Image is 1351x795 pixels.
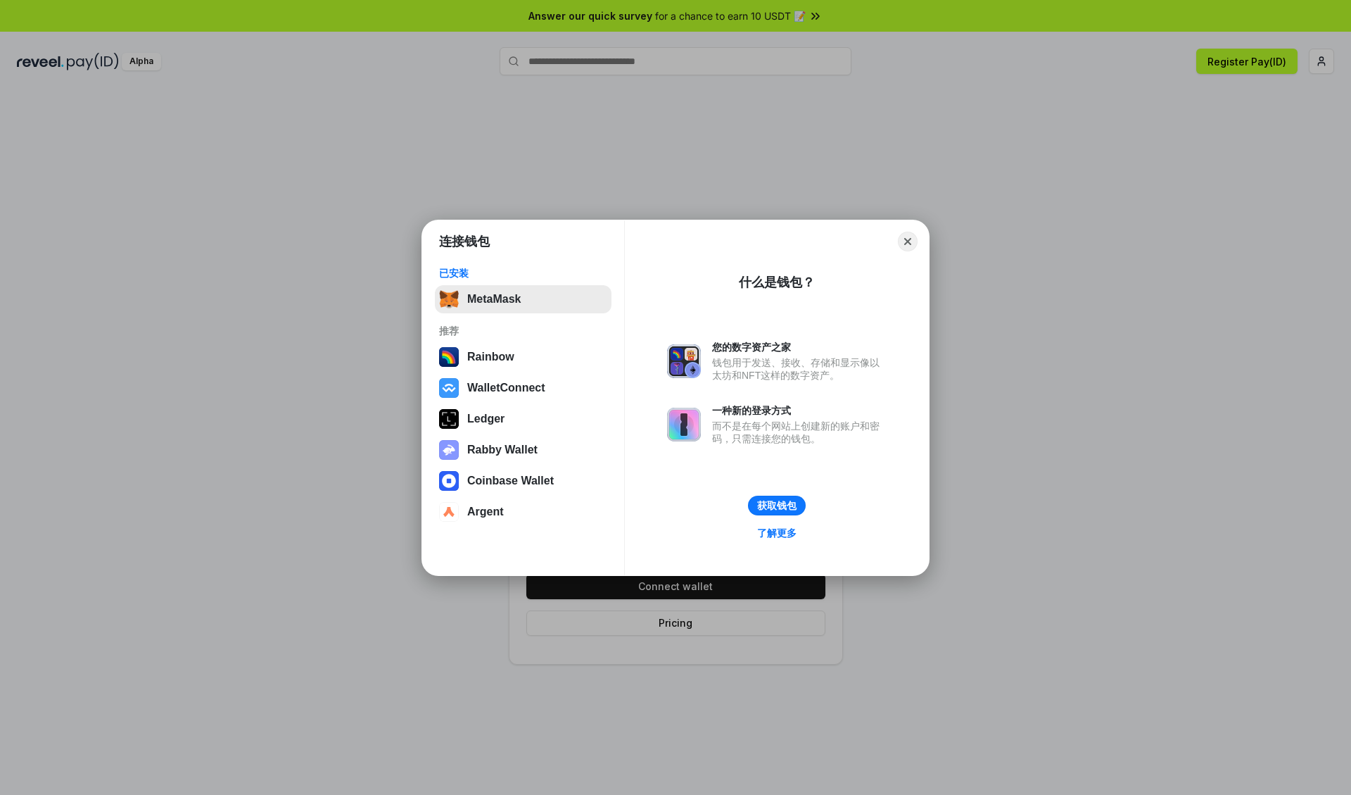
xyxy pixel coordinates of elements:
[439,325,607,337] div: 推荐
[435,374,611,402] button: WalletConnect
[467,475,554,487] div: Coinbase Wallet
[439,378,459,398] img: svg+xml,%3Csvg%20width%3D%2228%22%20height%3D%2228%22%20viewBox%3D%220%200%2028%2028%22%20fill%3D...
[712,356,887,382] div: 钱包用于发送、接收、存储和显示像以太坊和NFT这样的数字资产。
[439,440,459,460] img: svg+xml,%3Csvg%20xmlns%3D%22http%3A%2F%2Fwww.w3.org%2F2000%2Fsvg%22%20fill%3D%22none%22%20viewBox...
[467,293,521,306] div: MetaMask
[467,382,545,394] div: WalletConnect
[712,420,887,445] div: 而不是在每个网站上创建新的账户和密码，只需连接您的钱包。
[467,413,505,425] div: Ledger
[435,498,611,526] button: Argent
[435,285,611,313] button: MetaMask
[439,347,459,367] img: svg+xml,%3Csvg%20width%3D%22120%22%20height%3D%22120%22%20viewBox%3D%220%200%20120%20120%22%20fil...
[667,344,701,378] img: svg+xml,%3Csvg%20xmlns%3D%22http%3A%2F%2Fwww.w3.org%2F2000%2Fsvg%22%20fill%3D%22none%22%20viewBox...
[467,351,514,363] div: Rainbow
[439,289,459,309] img: svg+xml,%3Csvg%20fill%3D%22none%22%20height%3D%2233%22%20viewBox%3D%220%200%2035%2033%22%20width%...
[435,436,611,464] button: Rabby Wallet
[439,267,607,280] div: 已安装
[757,527,797,539] div: 了解更多
[749,524,805,542] a: 了解更多
[712,404,887,417] div: 一种新的登录方式
[667,408,701,442] img: svg+xml,%3Csvg%20xmlns%3D%22http%3A%2F%2Fwww.w3.org%2F2000%2Fsvg%22%20fill%3D%22none%22%20viewBox...
[467,506,504,518] div: Argent
[439,502,459,522] img: svg+xml,%3Csvg%20width%3D%2228%22%20height%3D%2228%22%20viewBox%3D%220%200%2028%2028%22%20fill%3D...
[435,343,611,371] button: Rainbow
[439,471,459,491] img: svg+xml,%3Csvg%20width%3D%2228%22%20height%3D%2228%22%20viewBox%3D%220%200%2028%2028%22%20fill%3D...
[748,496,806,515] button: 获取钱包
[439,409,459,429] img: svg+xml,%3Csvg%20xmlns%3D%22http%3A%2F%2Fwww.w3.org%2F2000%2Fsvg%22%20width%3D%2228%22%20height%3...
[467,444,538,456] div: Rabby Wallet
[898,232,918,251] button: Close
[712,341,887,353] div: 您的数字资产之家
[739,274,815,291] div: 什么是钱包？
[435,405,611,433] button: Ledger
[439,233,490,250] h1: 连接钱包
[757,499,797,512] div: 获取钱包
[435,467,611,495] button: Coinbase Wallet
